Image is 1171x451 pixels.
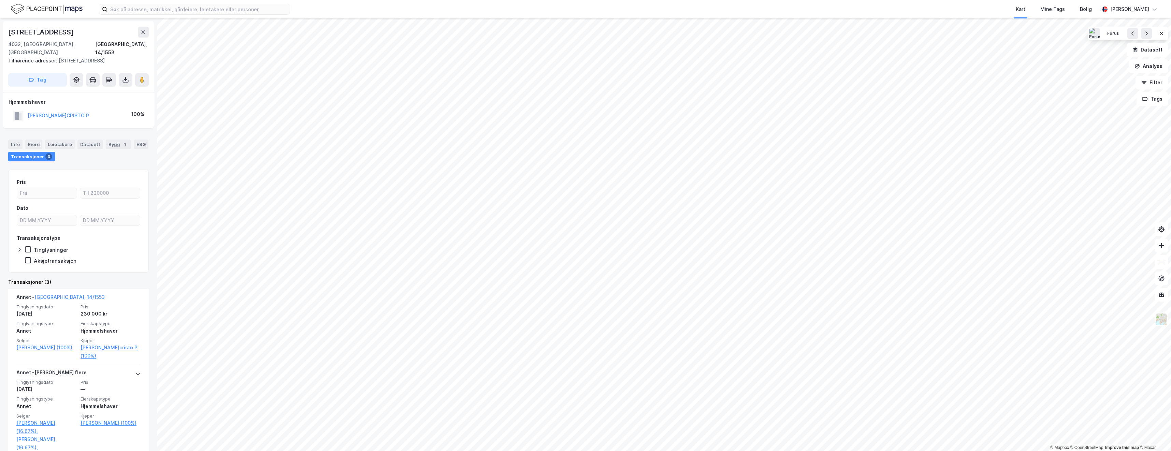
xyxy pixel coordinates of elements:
div: [GEOGRAPHIC_DATA], 14/1553 [95,40,149,57]
input: DD.MM.YYYY [80,215,140,225]
div: 3 [45,153,52,160]
a: [GEOGRAPHIC_DATA], 14/1553 [34,294,105,300]
div: — [81,385,141,393]
span: Selger [16,338,76,344]
button: Filter [1136,76,1168,89]
div: 4032, [GEOGRAPHIC_DATA], [GEOGRAPHIC_DATA] [8,40,95,57]
div: Hjemmelshaver [9,98,148,106]
input: Fra [17,188,77,198]
input: Søk på adresse, matrikkel, gårdeiere, leietakere eller personer [107,4,290,14]
a: [PERSON_NAME] (100%) [81,419,141,427]
input: Til 230000 [80,188,140,198]
button: Analyse [1129,59,1168,73]
span: Tinglysningstype [16,396,76,402]
div: [DATE] [16,310,76,318]
input: DD.MM.YYYY [17,215,77,225]
div: Pris [17,178,26,186]
button: Tag [8,73,67,87]
div: Annet [16,402,76,410]
div: Eiere [25,140,42,149]
iframe: Chat Widget [1137,418,1171,451]
a: [PERSON_NAME] (100%) [16,344,76,352]
span: Tinglysningstype [16,321,76,326]
span: Kjøper [81,338,141,344]
div: Mine Tags [1040,5,1065,13]
div: Hjemmelshaver [81,327,141,335]
button: Datasett [1127,43,1168,57]
div: Dato [17,204,28,212]
a: Mapbox [1050,445,1069,450]
span: Kjøper [81,413,141,419]
div: Bolig [1080,5,1092,13]
a: [PERSON_NAME] (16.67%), [16,419,76,435]
div: Hjemmelshaver [81,402,141,410]
img: logo.f888ab2527a4732fd821a326f86c7f29.svg [11,3,83,15]
div: Kart [1016,5,1025,13]
div: Annet - [PERSON_NAME] flere [16,368,87,379]
div: Kontrollprogram for chat [1137,418,1171,451]
div: 100% [131,110,144,118]
div: Aksjetransaksjon [34,258,76,264]
div: Bygg [106,140,131,149]
div: Transaksjoner [8,152,55,161]
span: Tinglysningsdato [16,304,76,310]
span: Tilhørende adresser: [8,58,59,63]
button: Tags [1137,92,1168,106]
div: 230 000 kr [81,310,141,318]
div: Datasett [77,140,103,149]
div: ESG [134,140,148,149]
div: Forus [1107,31,1119,37]
span: Pris [81,379,141,385]
span: Pris [81,304,141,310]
div: [DATE] [16,385,76,393]
div: Annet - [16,293,105,304]
a: Improve this map [1105,445,1139,450]
div: Leietakere [45,140,75,149]
div: Tinglysninger [34,247,68,253]
div: Transaksjonstype [17,234,60,242]
img: Z [1155,313,1168,326]
button: Forus [1103,28,1124,39]
a: [PERSON_NAME]cristo P (100%) [81,344,141,360]
img: Forus [1089,28,1100,39]
div: Transaksjoner (3) [8,278,149,286]
div: Annet [16,327,76,335]
span: Tinglysningsdato [16,379,76,385]
a: OpenStreetMap [1070,445,1103,450]
div: 1 [121,141,128,148]
div: [STREET_ADDRESS] [8,57,143,65]
div: Info [8,140,23,149]
div: [PERSON_NAME] [1110,5,1149,13]
span: Eierskapstype [81,396,141,402]
span: Eierskapstype [81,321,141,326]
span: Selger [16,413,76,419]
div: [STREET_ADDRESS] [8,27,75,38]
